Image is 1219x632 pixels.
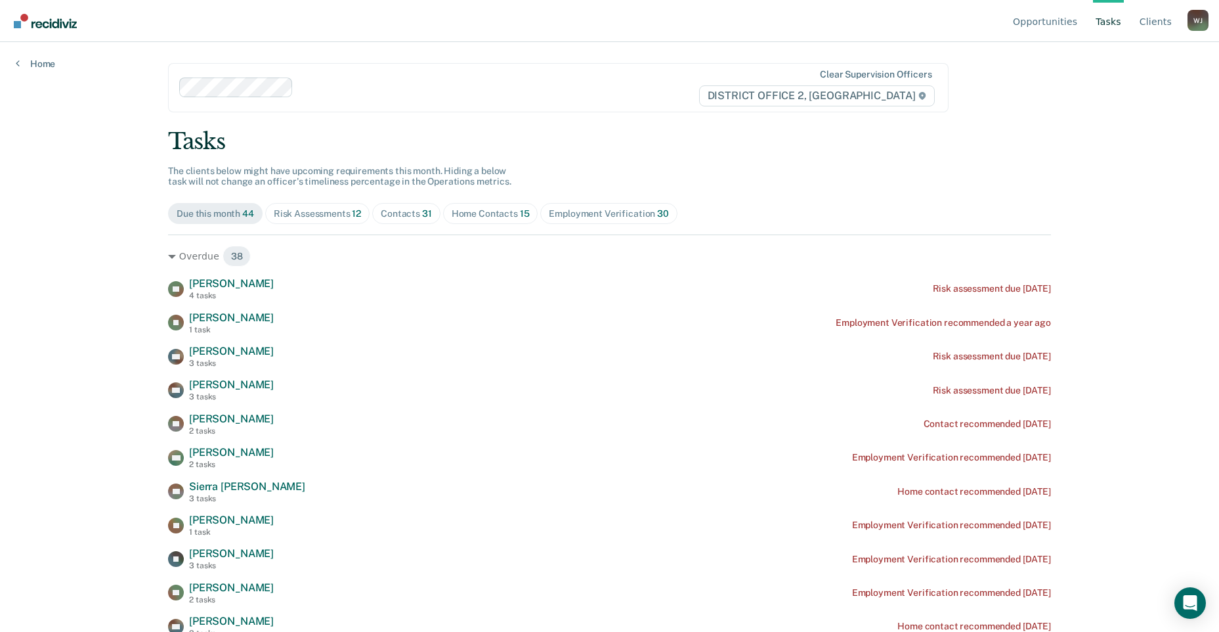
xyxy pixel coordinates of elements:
[223,246,251,267] span: 38
[189,460,274,469] div: 2 tasks
[852,587,1051,598] div: Employment Verification recommended [DATE]
[189,277,274,290] span: [PERSON_NAME]
[933,385,1051,396] div: Risk assessment due [DATE]
[852,452,1051,463] div: Employment Verification recommended [DATE]
[16,58,55,70] a: Home
[352,208,361,219] span: 12
[1187,10,1208,31] button: Profile dropdown button
[852,520,1051,531] div: Employment Verification recommended [DATE]
[897,486,1051,497] div: Home contact recommended [DATE]
[381,208,432,219] div: Contacts
[189,325,274,334] div: 1 task
[189,359,274,368] div: 3 tasks
[14,14,77,28] img: Recidiviz
[189,413,274,425] span: [PERSON_NAME]
[189,494,305,503] div: 3 tasks
[189,426,274,436] div: 2 tasks
[189,514,274,526] span: [PERSON_NAME]
[189,528,274,537] div: 1 task
[1174,587,1206,619] div: Open Intercom Messenger
[820,69,931,80] div: Clear supervision officers
[177,208,254,219] div: Due this month
[852,554,1051,565] div: Employment Verification recommended [DATE]
[189,378,274,391] span: [PERSON_NAME]
[699,85,935,106] span: DISTRICT OFFICE 2, [GEOGRAPHIC_DATA]
[422,208,432,219] span: 31
[897,621,1051,632] div: Home contact recommended [DATE]
[189,561,274,570] div: 3 tasks
[189,392,274,401] div: 3 tasks
[189,291,274,300] div: 4 tasks
[520,208,530,219] span: 15
[452,208,530,219] div: Home Contacts
[274,208,361,219] div: Risk Assessments
[549,208,668,219] div: Employment Verification
[189,595,274,604] div: 2 tasks
[933,351,1051,362] div: Risk assessment due [DATE]
[924,418,1051,430] div: Contact recommended [DATE]
[168,166,511,187] span: The clients below might have upcoming requirements this month. Hiding a below task will not chang...
[189,581,274,594] span: [PERSON_NAME]
[836,317,1051,328] div: Employment Verification recommended a year ago
[1187,10,1208,31] div: W J
[242,208,254,219] span: 44
[933,283,1051,294] div: Risk assessment due [DATE]
[168,128,1051,155] div: Tasks
[189,480,305,493] span: Sierra [PERSON_NAME]
[189,345,274,357] span: [PERSON_NAME]
[189,547,274,560] span: [PERSON_NAME]
[657,208,669,219] span: 30
[168,246,1051,267] div: Overdue 38
[189,615,274,627] span: [PERSON_NAME]
[189,446,274,459] span: [PERSON_NAME]
[189,311,274,324] span: [PERSON_NAME]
